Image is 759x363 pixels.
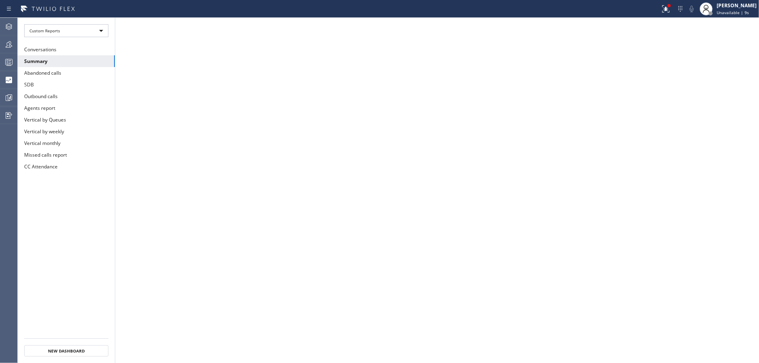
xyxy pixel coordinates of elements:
button: Vertical monthly [18,137,115,149]
button: SDB [18,79,115,90]
button: Agents report [18,102,115,114]
button: Vertical by weekly [18,126,115,137]
div: Custom Reports [24,24,108,37]
button: New Dashboard [24,345,108,357]
button: Abandoned calls [18,67,115,79]
iframe: dashboard_b794bedd1109 [115,18,759,363]
button: CC Attendance [18,161,115,172]
div: [PERSON_NAME] [717,2,757,9]
button: Mute [686,3,697,15]
button: Missed calls report [18,149,115,161]
span: Unavailable | 9s [717,10,749,15]
button: Summary [18,55,115,67]
button: Vertical by Queues [18,114,115,126]
button: Outbound calls [18,90,115,102]
button: Conversations [18,44,115,55]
